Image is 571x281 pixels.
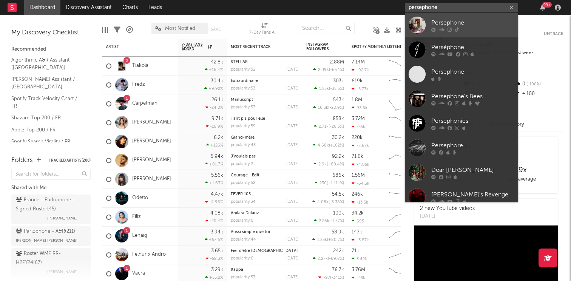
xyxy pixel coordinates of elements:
[132,195,148,201] a: Odetto
[312,237,344,242] div: ( )
[249,19,279,41] div: 7-Day Fans Added (7-Day Fans Added)
[542,2,552,8] div: 99 +
[11,137,83,146] a: Spotify Search Virality / FR
[328,238,343,242] span: +80.7 %
[132,176,171,182] a: [PERSON_NAME]
[231,192,251,196] a: FEVER 105
[211,79,223,83] div: 30.4k
[332,192,344,197] div: 54.5k
[352,267,365,272] div: 3.76M
[405,136,518,160] a: Persephore
[211,192,223,197] div: 4.47k
[352,124,365,129] div: -55k
[405,13,518,37] a: Persephone
[126,19,133,41] div: A&R Pipeline
[330,125,343,129] span: -26.5 %
[211,154,223,159] div: 5.94k
[114,19,120,41] div: Filters
[204,86,223,91] div: +9.92 %
[386,151,420,170] svg: Chart title
[352,219,364,224] div: 695
[249,28,279,37] div: 7-Day Fans Added (7-Day Fans Added)
[231,173,299,178] div: Courage - Edit
[211,60,223,65] div: 42.8k
[330,68,343,72] span: -65.1 %
[11,226,91,246] a: Parlophone - A&R(211)[PERSON_NAME] [PERSON_NAME]
[231,268,243,272] a: Kappa
[332,154,344,159] div: 92.2k
[11,248,91,278] a: Roster WMF RR-H2FY24(67)[PERSON_NAME]
[206,256,223,261] div: -58.3 %
[231,136,299,140] div: Grand-mère
[486,175,556,184] div: daily average
[405,37,518,62] a: Perséphone
[47,267,77,276] span: [PERSON_NAME]
[317,238,327,242] span: 1.23k
[231,86,255,91] div: popularity: 53
[231,154,299,159] div: J'voulais pas
[420,205,475,213] div: 2 new YouTube videos
[386,245,420,264] svg: Chart title
[11,75,83,91] a: [PERSON_NAME] Assistant / [GEOGRAPHIC_DATA]
[211,173,223,178] div: 5.56k
[431,18,514,27] div: Persephone
[312,199,344,204] div: ( )
[211,230,223,235] div: 3.94k
[16,249,84,267] div: Roster WMF RR-H2FY24 ( 67 )
[332,230,344,235] div: 58.9k
[332,173,344,178] div: 686k
[431,92,514,101] div: Persephone's Bees
[231,98,253,102] a: Manuscript
[330,219,343,223] span: -1.57 %
[431,190,514,199] div: [PERSON_NAME]'s Revenge
[205,218,223,223] div: -20.4 %
[431,165,514,174] div: Dear [PERSON_NAME]
[286,238,299,242] div: [DATE]
[231,173,259,178] a: Courage - Edit
[330,200,343,204] span: -5.38 %
[11,114,83,122] a: Shazam Top 200 / FR
[386,76,420,94] svg: Chart title
[431,141,514,150] div: Persephore
[352,143,369,148] div: -5.62k
[329,106,343,110] span: -28.9 %
[47,214,77,223] span: [PERSON_NAME]
[352,97,362,102] div: 1.8M
[352,154,363,159] div: 71.6k
[132,82,145,88] a: Fredz
[328,162,343,167] span: +60.4 %
[231,105,255,110] div: popularity: 57
[11,169,91,180] input: Search for folders...
[102,19,108,41] div: Edit Columns
[132,100,157,107] a: Carpetman
[106,45,163,49] div: Artist
[332,135,344,140] div: 30.2k
[182,42,206,51] span: 7-Day Fans Added
[332,267,344,272] div: 76.7k
[231,238,256,242] div: popularity: 44
[420,213,475,220] div: [DATE]
[352,230,362,235] div: 147k
[352,86,369,91] div: -5.73k
[16,196,84,214] div: France - Parlophone - Signed Roster ( 45 )
[486,166,556,175] div: 19 x
[231,192,299,196] div: FEVER 105
[231,124,256,128] div: popularity: 59
[11,56,83,71] a: Algorithmic A&R Assistant ([GEOGRAPHIC_DATA])
[206,124,223,129] div: -16.9 %
[211,97,223,102] div: 26.1k
[16,236,77,245] span: [PERSON_NAME] [PERSON_NAME]
[11,156,33,165] div: Folders
[16,227,75,236] div: Parlophone - A&R ( 211 )
[231,211,299,215] div: Anılara Dalarız
[205,237,223,242] div: +57.6 %
[11,28,91,37] div: My Discovery Checklist
[329,257,343,261] span: -69.8 %
[132,119,171,126] a: [PERSON_NAME]
[231,249,299,253] div: Fier d'être français
[513,89,563,99] div: 100
[318,257,328,261] span: 2.27k
[231,230,270,234] a: Aussi simple que toi
[11,195,91,224] a: France - Parlophone - Signed Roster(45)[PERSON_NAME]
[352,192,363,197] div: 246k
